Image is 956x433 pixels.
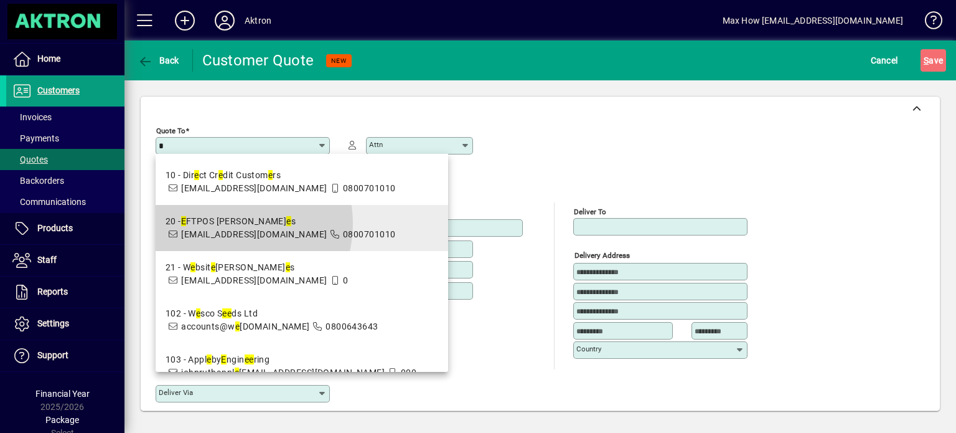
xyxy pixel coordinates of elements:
em: e [245,354,249,364]
a: Knowledge Base [916,2,940,43]
span: Cancel [871,50,898,70]
mat-option: 10 - Direct Credit Customers [156,159,448,205]
em: e [190,262,195,272]
span: Quotes [12,155,48,164]
mat-label: Quote To [156,126,185,135]
em: e [235,368,239,378]
div: 103 - Appl by ngin ring [166,353,416,366]
em: e [207,354,211,364]
mat-option: 20 - EFTPOS Sales [156,205,448,251]
em: e [218,170,223,180]
span: S [924,55,929,65]
a: Home [6,44,124,75]
a: Payments [6,128,124,149]
div: Aktron [245,11,271,31]
span: Financial Year [35,389,90,399]
em: e [249,354,253,364]
span: Staff [37,255,57,265]
button: Add [165,9,205,32]
a: Staff [6,245,124,276]
span: Back [138,55,179,65]
em: E [221,354,226,364]
div: Max How [EMAIL_ADDRESS][DOMAIN_NAME] [723,11,903,31]
span: accounts@w [DOMAIN_NAME] [181,321,310,331]
a: Backorders [6,170,124,191]
span: ave [924,50,943,70]
a: Settings [6,308,124,340]
mat-option: 103 - Appleby Engineering [156,343,448,389]
span: Home [37,54,60,64]
mat-label: Deliver To [574,207,606,216]
a: Reports [6,277,124,308]
span: 0800701010 [343,229,395,239]
mat-option: 21 - Website Sales [156,251,448,297]
a: Support [6,340,124,371]
span: Communications [12,197,86,207]
a: Communications [6,191,124,212]
button: Back [134,49,182,72]
mat-label: Deliver via [159,388,193,397]
span: Invoices [12,112,52,122]
em: E [181,216,186,226]
em: e [286,216,291,226]
app-page-header-button: Back [124,49,193,72]
em: e [235,321,240,331]
a: Invoices [6,107,124,128]
button: Profile [205,9,245,32]
div: 102 - W sco S ds Ltd [166,307,378,320]
span: 0800643643 [326,321,378,331]
span: [EMAIL_ADDRESS][DOMAIN_NAME] [181,183,327,193]
button: Save [921,49,946,72]
span: NEW [331,57,347,65]
div: Customer Quote [202,50,314,70]
span: Payments [12,133,59,143]
span: [EMAIL_ADDRESS][DOMAIN_NAME] [181,275,327,285]
button: Cancel [868,49,901,72]
mat-label: Country [576,345,601,353]
div: 10 - Dir ct Cr dit Custom rs [166,169,396,182]
em: e [194,170,199,180]
em: e [196,308,200,318]
em: e [227,308,232,318]
em: e [211,262,215,272]
span: Settings [37,318,69,328]
span: johnruthappl [EMAIL_ADDRESS][DOMAIN_NAME] [181,368,385,378]
span: Customers [37,85,80,95]
span: Package [45,415,79,425]
em: e [286,262,290,272]
a: Quotes [6,149,124,170]
span: Backorders [12,176,64,186]
div: 20 - FTPOS [PERSON_NAME] s [166,215,396,228]
div: 21 - W bsit [PERSON_NAME] s [166,261,349,274]
span: [EMAIL_ADDRESS][DOMAIN_NAME] [181,229,327,239]
span: 0 [343,275,348,285]
span: Reports [37,287,68,297]
mat-label: Attn [369,140,383,149]
span: Support [37,350,68,360]
a: Products [6,213,124,244]
span: Products [37,223,73,233]
span: 000 [401,368,416,378]
em: e [268,170,273,180]
mat-option: 102 - Wesco Seeds Ltd [156,297,448,343]
span: 0800701010 [343,183,395,193]
em: e [222,308,227,318]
